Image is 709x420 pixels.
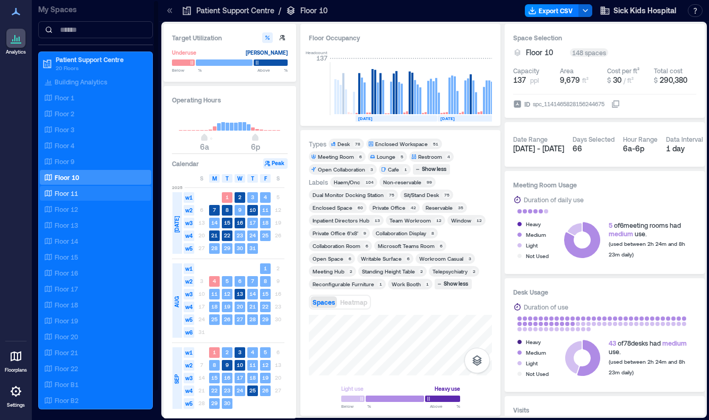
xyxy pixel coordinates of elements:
div: of 78 desks had use. [609,339,696,356]
p: Floor 18 [55,301,78,309]
button: Show less [413,164,450,175]
div: 12 [474,217,483,224]
div: 4 [445,153,452,160]
div: Microsoft Teams Room [378,242,435,250]
div: Reservable [426,204,453,211]
div: Duration of use [524,302,568,312]
h3: Space Selection [513,32,696,43]
span: 6p [251,142,260,151]
button: Show less [435,279,472,289]
text: 10 [237,362,243,368]
div: 3 [368,166,375,173]
p: Floor B2 [55,396,79,405]
text: 9 [238,207,241,213]
span: 9,679 [560,75,580,84]
text: 31 [249,245,256,251]
text: 8 [226,207,229,213]
span: T [226,174,229,183]
text: 21 [249,303,256,310]
button: $ 30 / ft² [607,75,650,85]
span: Below % [341,403,371,409]
a: Settings [3,379,29,412]
text: 24 [237,387,243,393]
div: Telepsychiatry [433,268,468,275]
div: 6 [364,243,370,249]
text: 17 [237,374,243,381]
p: Floor 3 [55,125,74,134]
div: Workroom Casual [419,255,463,262]
div: Date Range [513,135,548,143]
p: Floor B1 [55,380,79,389]
p: Floor 19 [55,316,78,325]
div: Labels [309,178,328,186]
p: Floor 10 [300,5,327,16]
button: Spaces [310,296,337,308]
text: 18 [262,219,269,226]
div: 6 [357,153,364,160]
div: Capacity [513,66,539,75]
text: 1 [213,349,216,355]
p: Floor 16 [55,269,78,277]
p: Floor 2 [55,109,74,118]
text: 15 [224,219,230,226]
span: T [251,174,254,183]
text: 18 [211,303,218,310]
div: Haem/Onc [334,178,360,186]
h3: Desk Usage [513,287,696,297]
div: 60 [356,204,365,211]
div: 9 [361,230,368,236]
span: w5 [184,243,194,254]
text: 19 [224,303,230,310]
span: ft² [582,76,589,84]
text: 11 [249,362,256,368]
text: 3 [238,349,241,355]
div: Show less [442,279,470,289]
div: 1 [377,281,384,287]
span: 290,380 [660,75,687,84]
div: Enclosed Space [313,204,352,211]
text: 16 [224,374,230,381]
span: Below % [172,67,202,73]
div: Cost per ft² [607,66,639,75]
button: Export CSV [525,4,579,17]
span: Above % [430,403,460,409]
text: 25 [262,232,269,238]
span: Above % [257,67,288,73]
div: Non-reservable [383,178,421,186]
span: w1 [184,347,194,358]
p: / [279,5,281,16]
text: 18 [249,374,256,381]
text: 30 [224,400,230,406]
text: 22 [211,387,218,393]
p: My Spaces [38,4,153,15]
span: (used between 2h 24m and 8h 23m daily) [609,241,685,258]
text: 28 [211,245,218,251]
div: Meeting Room [318,153,354,160]
div: 12 [434,217,443,224]
span: 6a [200,142,209,151]
div: 104 [364,179,375,185]
text: 5 [264,349,267,355]
text: 26 [224,316,230,322]
h3: Calendar [172,158,199,169]
div: Data Interval [666,135,703,143]
div: 3 [466,255,473,262]
div: Private Office 6'x8' [313,229,358,237]
text: 1 [226,194,229,200]
div: Collaboration Room [313,242,360,250]
h3: Visits [513,405,696,415]
p: Patient Support Centre [196,5,274,16]
p: 20 Floors [56,64,145,72]
p: Floor 14 [55,237,78,245]
span: Floor 10 [526,47,553,58]
text: 4 [251,349,254,355]
div: Underuse [172,47,196,58]
div: Standing Height Table [362,268,415,275]
div: 148 spaces [570,48,608,57]
h3: Meeting Room Usage [513,179,696,190]
span: w4 [184,302,194,312]
span: w1 [184,263,194,274]
span: $ [607,76,611,84]
text: 25 [211,316,218,322]
span: medium [662,339,687,347]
